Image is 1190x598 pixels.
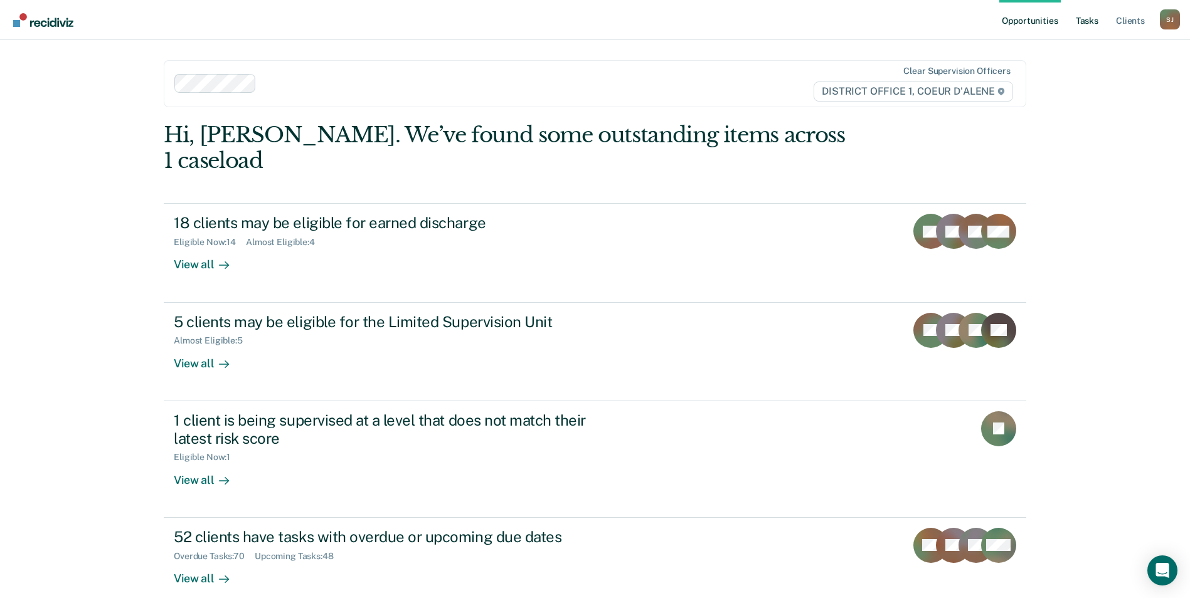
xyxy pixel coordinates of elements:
[174,551,255,562] div: Overdue Tasks : 70
[246,237,325,248] div: Almost Eligible : 4
[174,561,244,585] div: View all
[174,237,246,248] div: Eligible Now : 14
[174,335,253,346] div: Almost Eligible : 5
[174,452,240,463] div: Eligible Now : 1
[174,248,244,272] div: View all
[174,346,244,370] div: View all
[164,203,1026,302] a: 18 clients may be eligible for earned dischargeEligible Now:14Almost Eligible:4View all
[903,66,1010,76] div: Clear supervision officers
[174,528,614,546] div: 52 clients have tasks with overdue or upcoming due dates
[174,411,614,448] div: 1 client is being supervised at a level that does not match their latest risk score
[174,463,244,487] div: View all
[164,401,1026,518] a: 1 client is being supervised at a level that does not match their latest risk scoreEligible Now:1...
[13,13,73,27] img: Recidiviz
[1147,555,1177,585] div: Open Intercom Messenger
[164,122,854,174] div: Hi, [PERSON_NAME]. We’ve found some outstanding items across 1 caseload
[1160,9,1180,29] div: S J
[255,551,344,562] div: Upcoming Tasks : 48
[174,313,614,331] div: 5 clients may be eligible for the Limited Supervision Unit
[1160,9,1180,29] button: Profile dropdown button
[164,303,1026,401] a: 5 clients may be eligible for the Limited Supervision UnitAlmost Eligible:5View all
[814,81,1013,102] span: DISTRICT OFFICE 1, COEUR D'ALENE
[174,214,614,232] div: 18 clients may be eligible for earned discharge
